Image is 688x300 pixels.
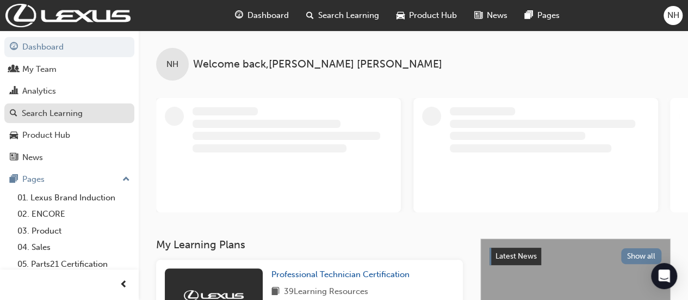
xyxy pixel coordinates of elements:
[156,238,463,251] h3: My Learning Plans
[621,248,662,264] button: Show all
[388,4,466,27] a: car-iconProduct Hub
[10,65,18,75] span: people-icon
[525,9,533,22] span: pages-icon
[651,263,677,289] div: Open Intercom Messenger
[10,87,18,96] span: chart-icon
[4,169,134,189] button: Pages
[10,42,18,52] span: guage-icon
[4,35,134,169] button: DashboardMy TeamAnalyticsSearch LearningProduct HubNews
[10,109,17,119] span: search-icon
[226,4,297,27] a: guage-iconDashboard
[13,189,134,206] a: 01. Lexus Brand Induction
[516,4,568,27] a: pages-iconPages
[22,85,56,97] div: Analytics
[474,9,482,22] span: news-icon
[271,285,280,299] span: book-icon
[284,285,368,299] span: 39 Learning Resources
[4,81,134,101] a: Analytics
[5,4,131,27] img: Trak
[4,59,134,79] a: My Team
[122,173,130,187] span: up-icon
[22,129,70,142] div: Product Hub
[306,9,314,22] span: search-icon
[10,153,18,163] span: news-icon
[22,173,45,186] div: Pages
[166,58,178,71] span: NH
[247,9,289,22] span: Dashboard
[22,151,43,164] div: News
[193,58,442,71] span: Welcome back , [PERSON_NAME] [PERSON_NAME]
[4,148,134,168] a: News
[489,248,661,265] a: Latest NewsShow all
[4,103,134,124] a: Search Learning
[10,131,18,140] span: car-icon
[466,4,516,27] a: news-iconNews
[537,9,560,22] span: Pages
[10,175,18,185] span: pages-icon
[297,4,388,27] a: search-iconSearch Learning
[396,9,405,22] span: car-icon
[13,256,134,273] a: 05. Parts21 Certification
[409,9,457,22] span: Product Hub
[13,206,134,223] a: 02. ENCORE
[22,63,57,76] div: My Team
[235,9,243,22] span: guage-icon
[271,268,414,281] a: Professional Technician Certification
[487,9,507,22] span: News
[271,270,410,279] span: Professional Technician Certification
[4,125,134,145] a: Product Hub
[120,278,128,292] span: prev-icon
[667,9,679,22] span: NH
[22,107,83,120] div: Search Learning
[495,252,537,261] span: Latest News
[664,6,683,25] button: NH
[13,239,134,256] a: 04. Sales
[318,9,379,22] span: Search Learning
[13,223,134,240] a: 03. Product
[4,37,134,57] a: Dashboard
